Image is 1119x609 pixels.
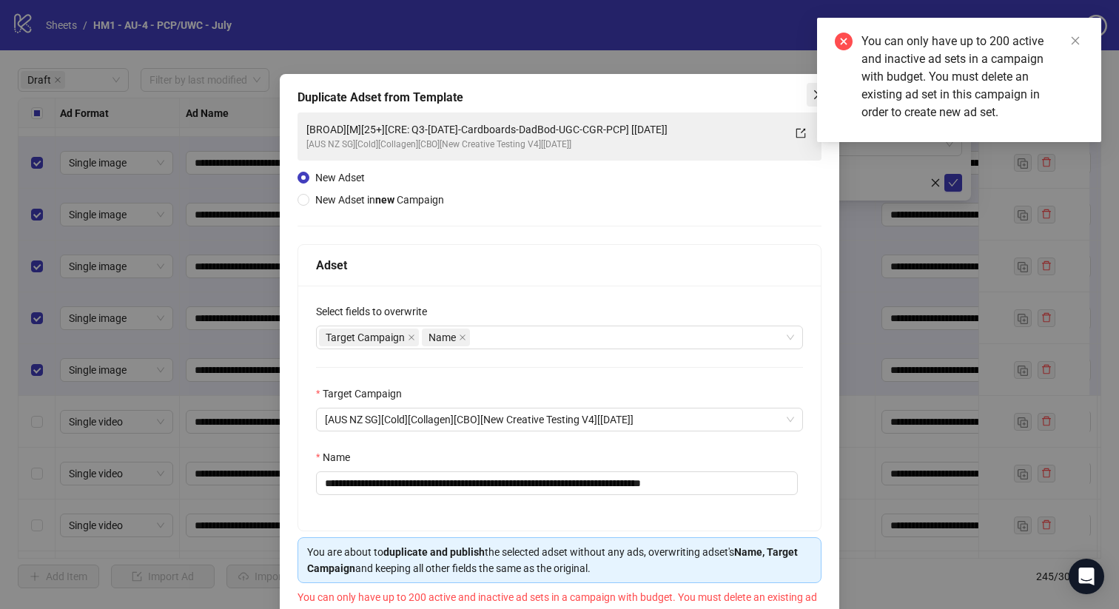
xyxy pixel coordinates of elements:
div: You are about to the selected adset without any ads, overwriting adset's and keeping all other fi... [307,544,812,576]
strong: duplicate and publish [383,546,485,558]
input: Name [316,471,798,495]
span: New Adset in Campaign [315,194,444,206]
span: Name [422,329,470,346]
span: Name [429,329,456,346]
label: Select fields to overwrite [316,303,437,320]
strong: Name, Target Campaign [307,546,798,574]
label: Name [316,449,360,465]
a: Close [1067,33,1083,49]
label: Target Campaign [316,386,411,402]
div: Open Intercom Messenger [1069,559,1104,594]
div: Adset [316,256,803,275]
span: close [408,334,415,341]
span: export [796,128,806,138]
div: [BROAD][M][25+][CRE: Q3-[DATE]-Cardboards-DadBod-UGC-CGR-PCP] [[DATE]] [306,121,783,138]
span: close-circle [835,33,853,50]
span: close [459,334,466,341]
span: Target Campaign [326,329,405,346]
div: Duplicate Adset from Template [298,89,821,107]
strong: new [375,194,394,206]
span: [AUS NZ SG][Cold][Collagen][CBO][New Creative Testing V4][12 May 2025] [325,408,794,431]
span: close [1070,36,1081,46]
span: Target Campaign [319,329,419,346]
button: Close [807,83,830,107]
span: close [813,89,824,101]
div: [AUS NZ SG][Cold][Collagen][CBO][New Creative Testing V4][[DATE]] [306,138,783,152]
div: You can only have up to 200 active and inactive ad sets in a campaign with budget. You must delet... [861,33,1083,121]
span: New Adset [315,172,365,184]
